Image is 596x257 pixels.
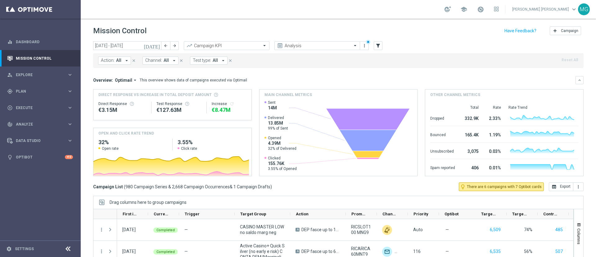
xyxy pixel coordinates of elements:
div: MG [578,3,590,15]
div: 406 [463,162,479,172]
span: Clicked [268,156,297,161]
h4: OPEN AND CLICK RATE TREND [98,131,154,136]
i: [DATE] [144,43,160,48]
div: 1.19% [486,129,501,139]
a: Optibot [16,149,65,165]
i: keyboard_arrow_right [67,121,73,127]
span: Click rate [181,146,197,151]
span: 3.55% of Opened [268,166,297,171]
i: arrow_drop_down [132,77,138,83]
ng-select: Campaign KPI [184,41,269,50]
span: Targeted Customers [481,212,496,216]
a: [PERSON_NAME] [PERSON_NAME]keyboard_arrow_down [512,5,578,14]
colored-tag: Completed [153,227,178,233]
i: keyboard_arrow_right [67,88,73,94]
button: lightbulb_outline There are 6 campaigns with 7 Optibot cards [459,182,544,191]
span: — [184,227,188,232]
i: more_vert [576,184,581,189]
div: Plan [7,89,67,94]
span: Data Studio [16,139,67,143]
i: keyboard_arrow_right [67,72,73,78]
div: play_circle_outline Execute keyboard_arrow_right [7,105,73,110]
div: Rate Trend [508,105,578,110]
button: Channel: All arrow_drop_down [142,57,178,65]
span: There are 6 campaigns with 7 Optibot cards [467,184,542,190]
i: close [228,58,233,63]
h1: Mission Control [93,26,147,35]
span: Action: [101,58,115,63]
span: Optimail [115,77,132,83]
span: — [445,249,449,254]
div: 3,075 [463,146,479,156]
button: Action: All arrow_drop_down [98,57,131,65]
a: Settings [15,247,34,251]
div: Explore [7,72,67,78]
button: more_vert [361,42,368,49]
button: lightbulb Optibot +10 [7,155,73,160]
div: €127,627,719 [156,106,201,114]
i: keyboard_arrow_right [67,138,73,144]
div: Test Response [156,101,201,106]
button: arrow_back [161,41,170,50]
span: ( [124,184,125,190]
button: gps_fixed Plan keyboard_arrow_right [7,89,73,94]
span: 56% [524,249,532,254]
h4: Other channel metrics [430,92,480,98]
span: Explore [16,73,67,77]
span: — [184,249,188,254]
span: Trigger [185,212,200,216]
i: more_vert [99,227,104,232]
h2: 32% [98,139,167,146]
span: Plan [16,89,67,93]
button: 485 [555,226,563,234]
i: play_circle_outline [7,105,13,111]
span: 99% of Sent [268,126,288,131]
div: Total [463,105,479,110]
span: Auto [413,227,423,232]
span: RICSLOT100 MNG9 [351,224,372,235]
span: A [296,250,300,253]
button: Test type: All arrow_drop_down [190,57,228,65]
multiple-options-button: Export to CSV [549,184,584,189]
span: — [445,227,449,232]
span: Channel: [145,58,162,63]
i: close [132,58,136,63]
button: arrow_forward [170,41,179,50]
span: ) [270,184,272,190]
a: Dashboard [16,34,73,50]
button: 507 [555,248,563,255]
div: Data Studio [7,138,67,144]
span: First in Range [123,212,138,216]
button: equalizer Dashboard [7,39,73,44]
i: arrow_back [164,44,168,48]
span: A [296,228,300,232]
button: more_vert [573,182,584,191]
span: Columns [576,228,581,244]
h3: Overview: [93,77,113,83]
img: Other [382,225,392,235]
span: Control Customers [543,212,558,216]
span: Opened [268,135,296,140]
input: Have Feedback? [504,29,536,33]
span: 14M [268,105,277,111]
i: preview [277,43,283,49]
button: [DATE] [143,41,161,51]
div: Direct Response [98,101,146,106]
div: 08 Sep 2025, Monday [122,249,136,254]
i: arrow_drop_down [171,58,177,63]
span: Drag columns here to group campaigns [110,200,187,205]
div: Optibot [7,149,73,165]
div: €3,151,180 [98,106,146,114]
i: gps_fixed [7,89,13,94]
div: Dropped [430,113,455,123]
span: All [164,58,169,63]
i: keyboard_arrow_right [67,105,73,111]
button: Optimail arrow_drop_down [113,77,140,83]
ng-select: Analysis [274,41,360,50]
span: Campaign [561,29,578,33]
span: RICARICA 60MNT9 [351,246,372,257]
span: Current Status [154,212,169,216]
i: refresh [229,101,234,106]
